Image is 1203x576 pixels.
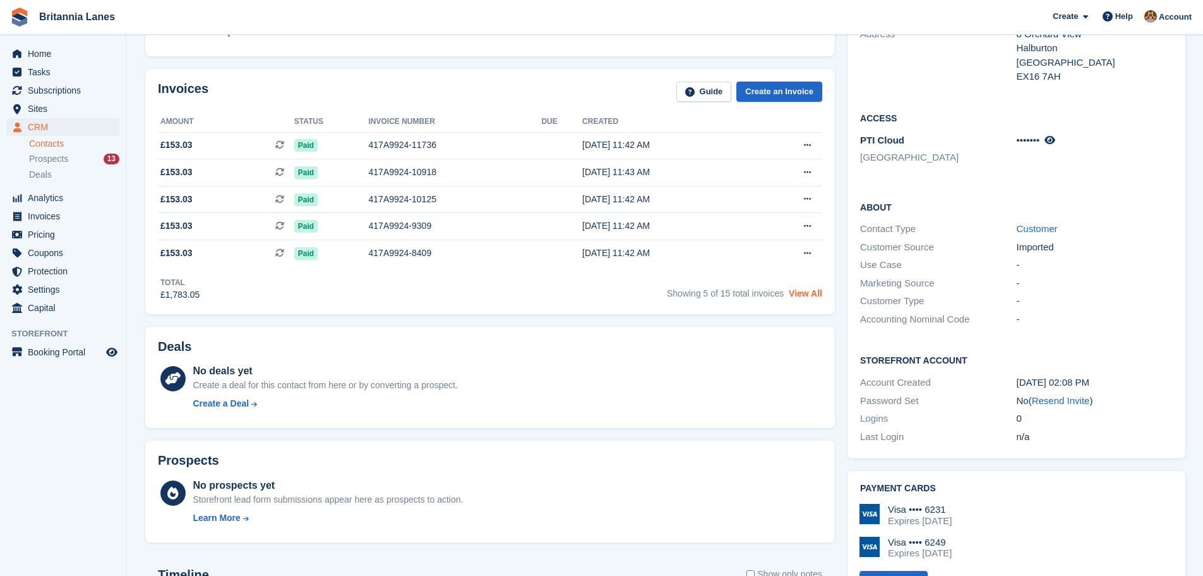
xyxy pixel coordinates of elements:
div: Address [860,27,1016,84]
a: menu [6,281,119,298]
th: Created [582,112,755,132]
a: menu [6,299,119,317]
div: Halburton [1017,41,1173,56]
span: Tasks [28,63,104,81]
span: ( ) [1029,395,1093,406]
div: [DATE] 11:43 AM [582,166,755,179]
div: Expires [DATE] [888,548,952,559]
span: Help [1115,10,1133,23]
div: - [1017,312,1173,327]
h2: Invoices [158,82,208,102]
div: [DATE] 11:42 AM [582,138,755,152]
span: Paid [294,247,318,260]
div: Storefront lead form submissions appear here as prospects to action. [193,493,463,506]
span: PTI Cloud [860,135,904,145]
a: Prospects 13 [29,152,119,166]
div: [GEOGRAPHIC_DATA] [1017,56,1173,70]
a: menu [6,45,119,63]
div: No prospects yet [193,478,463,493]
div: - [1017,258,1173,273]
span: Capital [28,299,104,317]
div: Account Created [860,376,1016,390]
span: £153.03 [160,247,193,260]
span: Prospects [29,153,68,165]
a: menu [6,189,119,207]
a: View All [789,288,822,298]
a: menu [6,118,119,136]
a: menu [6,262,119,280]
span: Account [1159,11,1192,23]
a: menu [6,343,119,361]
h2: Payment cards [860,484,1173,494]
div: Learn More [193,512,240,525]
div: [DATE] 11:42 AM [582,193,755,206]
div: Visa •••• 6231 [888,504,952,515]
div: n/a [1017,430,1173,444]
div: Expires [DATE] [888,515,952,527]
div: Total [160,277,200,288]
div: [DATE] 11:42 AM [582,247,755,260]
img: Admin [1144,10,1157,23]
span: £153.03 [160,219,193,233]
h2: Deals [158,340,191,354]
span: Paid [294,220,318,233]
span: Booking Portal [28,343,104,361]
div: - [1017,276,1173,291]
span: Showing 5 of 15 total invoices [667,288,784,298]
span: Analytics [28,189,104,207]
div: Customer Type [860,294,1016,309]
div: Last Login [860,430,1016,444]
a: menu [6,82,119,99]
span: Create [1053,10,1078,23]
div: Create a deal for this contact from here or by converting a prospect. [193,379,457,392]
span: Home [28,45,104,63]
span: Subscriptions [28,82,104,99]
div: No deals yet [193,364,457,379]
div: 417A9924-10125 [369,193,542,206]
div: Use Case [860,258,1016,273]
span: Pricing [28,226,104,243]
a: Create an Invoice [736,82,822,102]
a: Customer [1017,223,1058,234]
div: 417A9924-10918 [369,166,542,179]
a: Britannia Lanes [34,6,120,27]
div: Contact Type [860,222,1016,236]
div: - [1017,294,1173,309]
span: £153.03 [160,166,193,179]
span: Paid [294,139,318,152]
div: Customer Source [860,240,1016,255]
a: Contacts [29,138,119,150]
div: Password Set [860,394,1016,408]
div: 13 [104,154,119,164]
div: Logins [860,412,1016,426]
span: Settings [28,281,104,298]
div: [DATE] 11:42 AM [582,219,755,233]
a: Create a Deal [193,397,457,410]
th: Status [294,112,369,132]
div: 417A9924-8409 [369,247,542,260]
span: Paid [294,166,318,179]
div: Imported [1017,240,1173,255]
div: 8 Orchard View [1017,27,1173,42]
th: Amount [158,112,294,132]
img: Visa Logo [859,504,880,524]
div: 417A9924-9309 [369,219,542,233]
span: Sites [28,100,104,118]
a: Preview store [104,345,119,360]
div: Create a Deal [193,397,249,410]
span: £153.03 [160,193,193,206]
span: Coupons [28,244,104,262]
a: Resend Invite [1032,395,1090,406]
span: ••••••• [1017,135,1040,145]
img: Visa Logo [859,537,880,557]
h2: Storefront Account [860,353,1173,366]
span: CRM [28,118,104,136]
a: menu [6,207,119,225]
span: £153.03 [160,138,193,152]
div: 0 [1017,412,1173,426]
div: [DATE] 02:08 PM [1017,376,1173,390]
div: EX16 7AH [1017,70,1173,84]
a: Deals [29,168,119,181]
div: Visa •••• 6249 [888,537,952,548]
span: Deals [29,169,52,181]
